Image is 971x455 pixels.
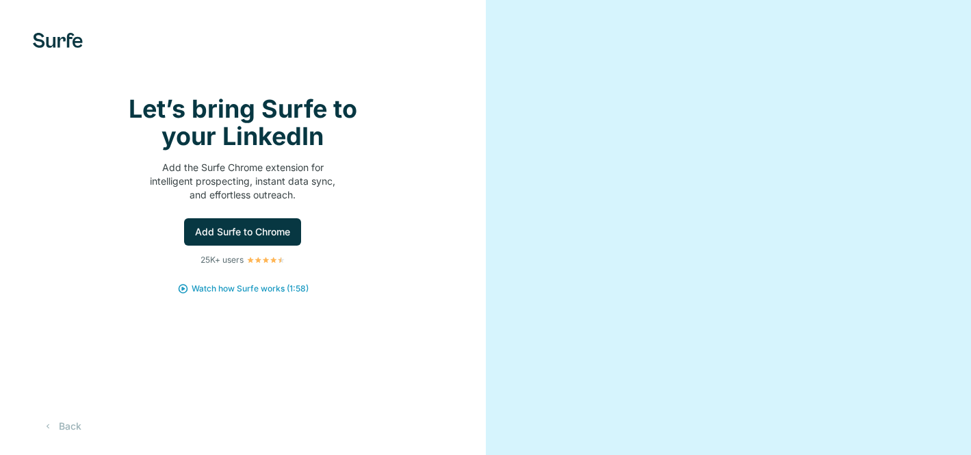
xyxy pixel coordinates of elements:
span: Add Surfe to Chrome [195,225,290,239]
button: Add Surfe to Chrome [184,218,301,246]
p: Add the Surfe Chrome extension for intelligent prospecting, instant data sync, and effortless out... [106,161,380,202]
h1: Let’s bring Surfe to your LinkedIn [106,95,380,150]
img: Surfe's logo [33,33,83,48]
button: Watch how Surfe works (1:58) [192,283,309,295]
img: Rating Stars [246,256,285,264]
p: 25K+ users [200,254,244,266]
button: Back [33,414,91,439]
